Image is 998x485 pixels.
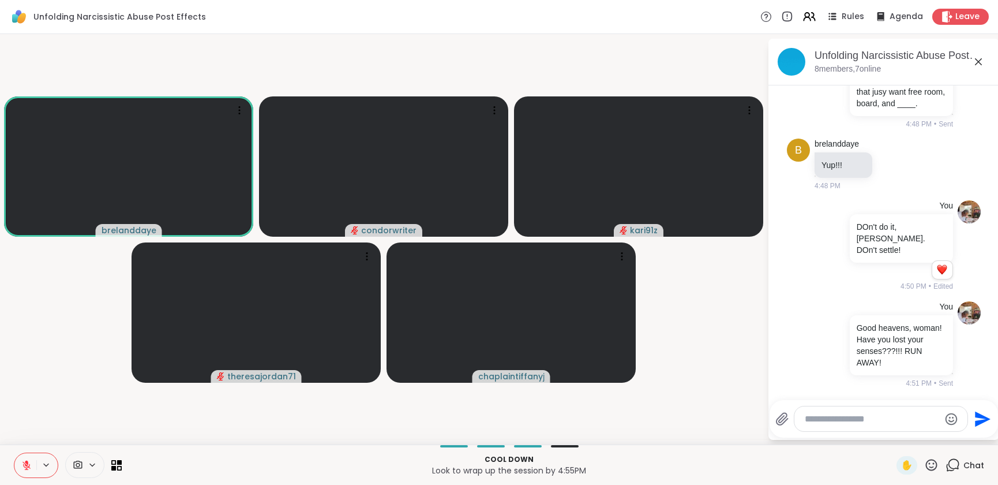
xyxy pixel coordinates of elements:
[351,226,359,234] span: audio-muted
[857,322,946,368] p: Good heavens, woman! Have you lost your senses???!!! RUN AWAY!
[939,301,953,313] h4: You
[857,221,946,256] p: DOn't do it, [PERSON_NAME]. DOn't settle!
[906,378,932,389] span: 4:51 PM
[901,458,913,472] span: ✋
[778,48,805,76] img: Unfolding Narcissistic Abuse Post Effects , Sep 07
[934,378,936,389] span: •
[795,143,802,158] span: b
[227,371,296,382] span: theresajordan71
[102,225,156,236] span: brelanddaye
[939,119,953,129] span: Sent
[815,181,841,191] span: 4:48 PM
[620,226,628,234] span: audio-muted
[821,159,865,171] p: Yup!!!
[933,281,953,292] span: Edited
[901,281,926,292] span: 4:50 PM
[939,200,953,212] h4: You
[939,378,953,389] span: Sent
[934,119,936,129] span: •
[129,465,890,476] p: Look to wrap up the session by 4:55PM
[9,7,29,27] img: ShareWell Logomark
[890,11,923,23] span: Agenda
[906,119,932,129] span: 4:48 PM
[33,11,206,23] span: Unfolding Narcissistic Abuse Post Effects
[842,11,864,23] span: Rules
[815,48,990,63] div: Unfolding Narcissistic Abuse Post Effects , [DATE]
[944,412,958,426] button: Emoji picker
[958,200,981,223] img: https://sharewell-space-live.sfo3.digitaloceanspaces.com/user-generated/3801c5cb-6431-440a-8ca9-e...
[932,261,952,279] div: Reaction list
[815,64,881,75] p: 8 members, 7 online
[936,266,948,275] button: Reactions: love
[955,11,980,23] span: Leave
[857,74,946,109] p: Don't "settle." Men like that jusy want free room, board, and ____.
[815,139,859,150] a: brelanddaye
[805,413,939,425] textarea: Type your message
[963,460,984,471] span: Chat
[478,371,545,382] span: chaplaintiffanyj
[129,454,890,465] p: Cool down
[958,301,981,324] img: https://sharewell-space-live.sfo3.digitaloceanspaces.com/user-generated/3801c5cb-6431-440a-8ca9-e...
[217,372,225,380] span: audio-muted
[361,225,417,236] span: condorwriter
[630,225,658,236] span: kari91z
[968,406,994,432] button: Send
[929,281,931,292] span: •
